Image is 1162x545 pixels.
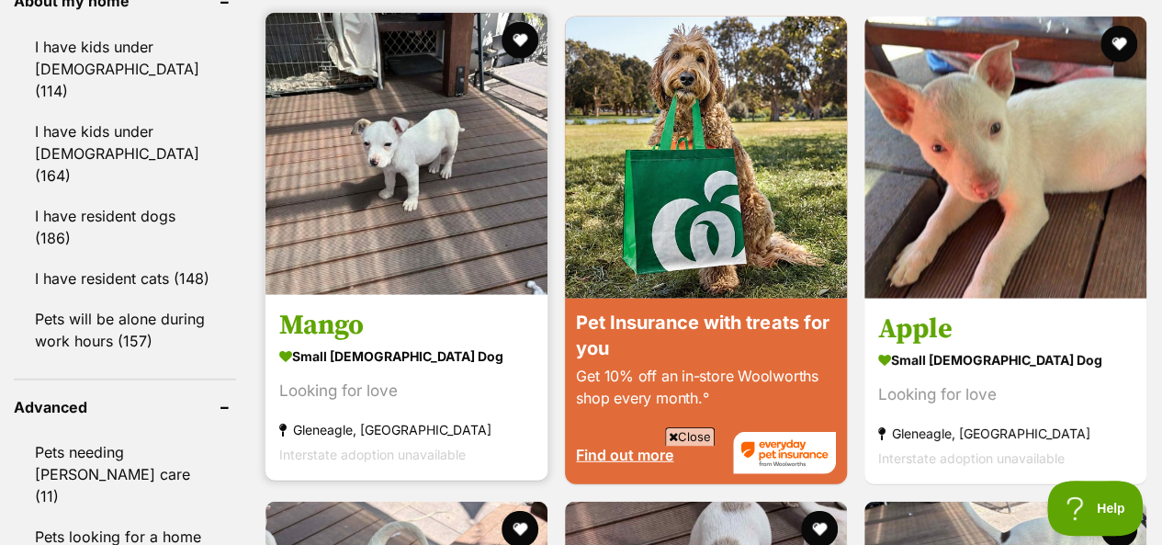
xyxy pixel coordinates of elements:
span: Close [665,427,715,446]
strong: small [DEMOGRAPHIC_DATA] Dog [878,346,1133,373]
h3: Apple [878,312,1133,346]
a: I have kids under [DEMOGRAPHIC_DATA] (114) [14,28,236,110]
div: Looking for love [279,379,534,403]
a: Apple small [DEMOGRAPHIC_DATA] Dog Looking for love Gleneagle, [GEOGRAPHIC_DATA] Interstate adopt... [864,298,1146,484]
strong: Gleneagle, [GEOGRAPHIC_DATA] [279,417,534,442]
a: Mango small [DEMOGRAPHIC_DATA] Dog Looking for love Gleneagle, [GEOGRAPHIC_DATA] Interstate adopt... [265,294,547,481]
div: Looking for love [878,382,1133,407]
img: Apple - Bull Terrier x Jack Russell Terrier Dog [864,17,1146,299]
a: Pets needing [PERSON_NAME] care (11) [14,433,236,516]
strong: Gleneagle, [GEOGRAPHIC_DATA] [878,421,1133,446]
header: Advanced [14,399,236,415]
h3: Mango [279,308,534,343]
button: favourite [1100,26,1137,62]
span: Interstate adoption unavailable [878,450,1065,466]
iframe: Help Scout Beacon - Open [1047,481,1144,536]
button: favourite [502,22,538,59]
a: I have resident dogs (186) [14,197,236,257]
a: I have resident cats (148) [14,259,236,298]
iframe: Advertisement [247,453,916,536]
a: I have kids under [DEMOGRAPHIC_DATA] (164) [14,112,236,195]
a: Pets will be alone during work hours (157) [14,300,236,360]
strong: small [DEMOGRAPHIC_DATA] Dog [279,343,534,369]
img: Mango - Bull Terrier x Jack Russell Terrier Dog [265,13,547,295]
